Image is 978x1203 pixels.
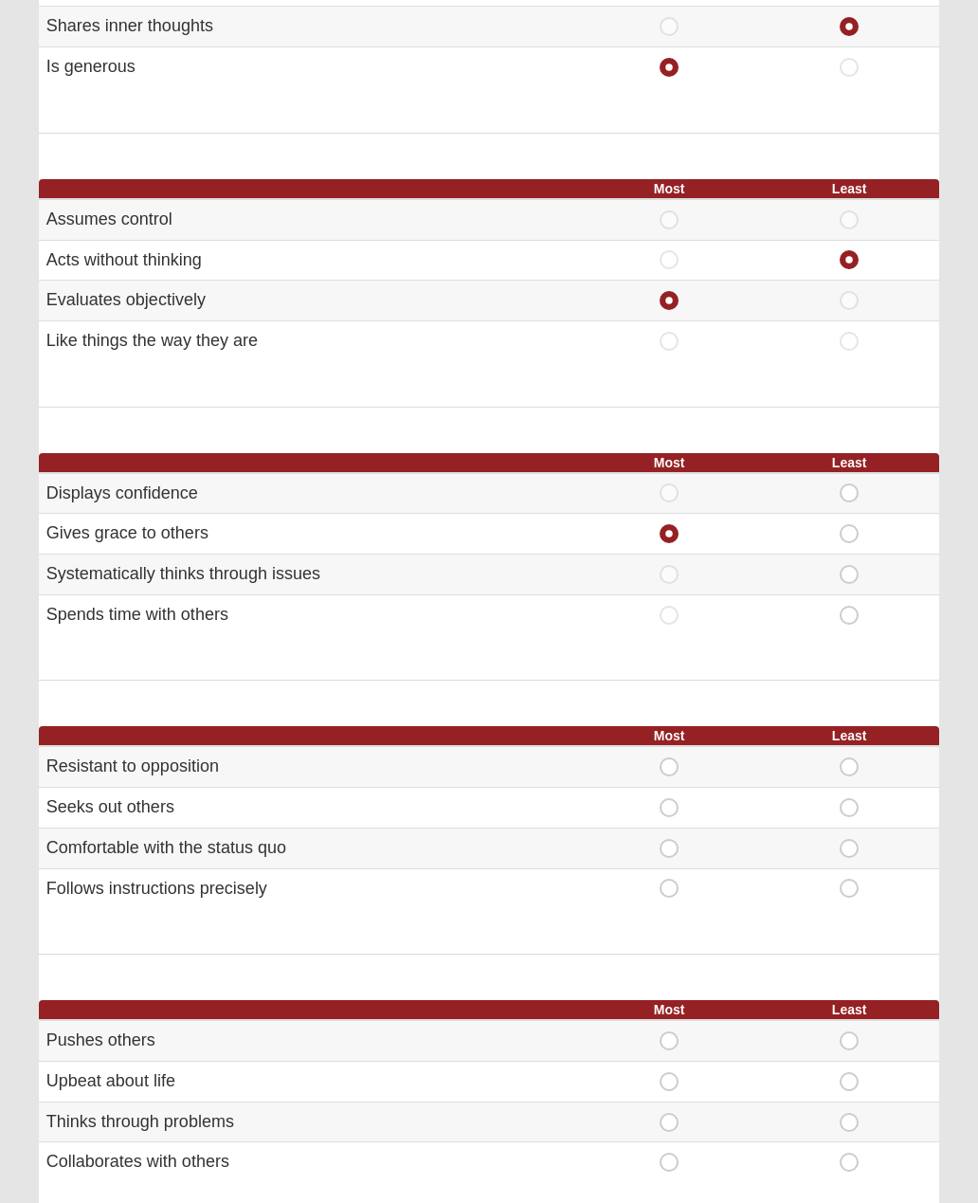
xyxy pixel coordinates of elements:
[39,828,579,868] td: Comfortable with the status quo
[39,555,579,595] td: Systematically thinks through issues
[579,179,759,199] th: Most
[579,1000,759,1020] th: Most
[39,281,579,321] td: Evaluates objectively
[39,1142,579,1182] td: Collaborates with others
[39,47,579,87] td: Is generous
[39,320,579,360] td: Like things the way they are
[39,514,579,555] td: Gives grace to others
[39,1020,579,1061] td: Pushes others
[39,1061,579,1102] td: Upbeat about life
[759,1000,939,1020] th: Least
[39,1102,579,1142] td: Thinks through problems
[39,788,579,829] td: Seeks out others
[579,453,759,473] th: Most
[39,240,579,281] td: Acts without thinking
[39,199,579,240] td: Assumes control
[39,7,579,47] td: Shares inner thoughts
[759,726,939,746] th: Least
[579,726,759,746] th: Most
[759,453,939,473] th: Least
[39,868,579,908] td: Follows instructions precisely
[39,473,579,514] td: Displays confidence
[759,179,939,199] th: Least
[39,594,579,634] td: Spends time with others
[39,746,579,787] td: Resistant to opposition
